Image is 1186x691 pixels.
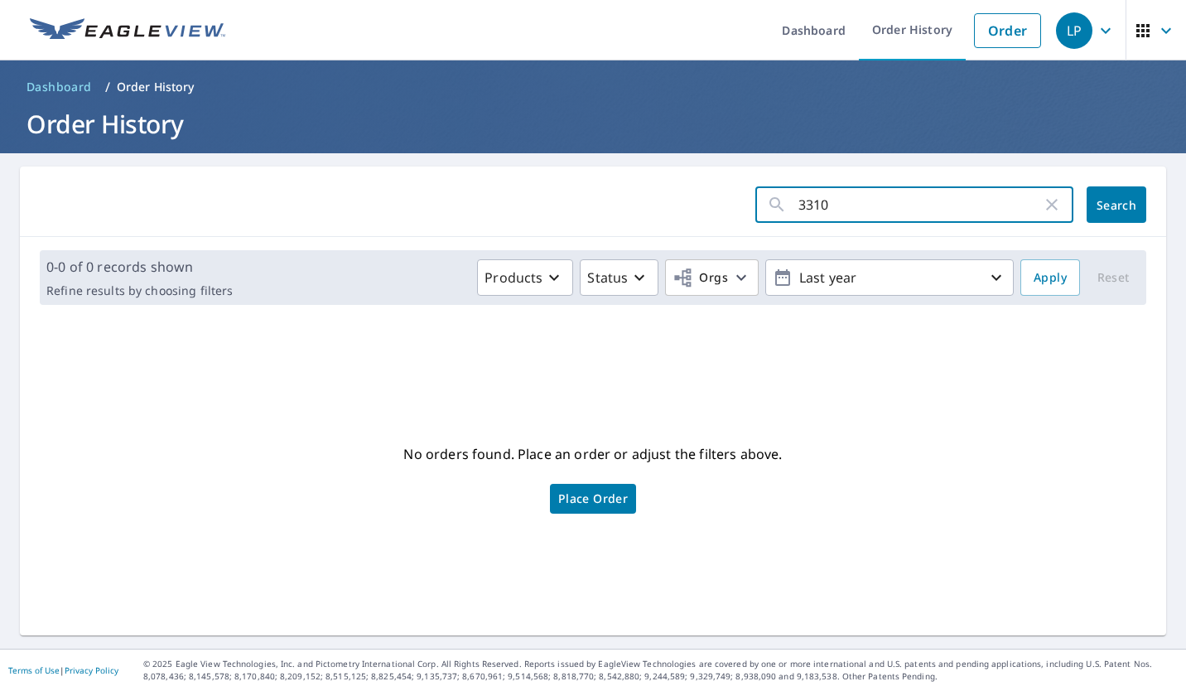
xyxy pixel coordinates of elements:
li: / [105,77,110,97]
a: Place Order [550,484,636,514]
button: Products [477,259,573,296]
p: Refine results by choosing filters [46,283,233,298]
button: Apply [1020,259,1080,296]
p: Status [587,268,628,288]
button: Search [1087,186,1146,223]
p: Products [485,268,542,288]
span: Place Order [558,495,628,503]
span: Apply [1034,268,1067,288]
button: Status [580,259,658,296]
input: Address, Report #, Claim ID, etc. [798,181,1042,228]
img: EV Logo [30,18,225,43]
button: Orgs [665,259,759,296]
span: Dashboard [27,79,92,95]
a: Order [974,13,1041,48]
a: Privacy Policy [65,664,118,676]
p: Last year [793,263,986,292]
button: Last year [765,259,1014,296]
span: Orgs [673,268,728,288]
p: No orders found. Place an order or adjust the filters above. [403,441,782,467]
a: Dashboard [20,74,99,100]
h1: Order History [20,107,1166,141]
a: Terms of Use [8,664,60,676]
nav: breadcrumb [20,74,1166,100]
p: © 2025 Eagle View Technologies, Inc. and Pictometry International Corp. All Rights Reserved. Repo... [143,658,1178,683]
p: Order History [117,79,195,95]
div: LP [1056,12,1092,49]
p: 0-0 of 0 records shown [46,257,233,277]
span: Search [1100,197,1133,213]
p: | [8,665,118,675]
